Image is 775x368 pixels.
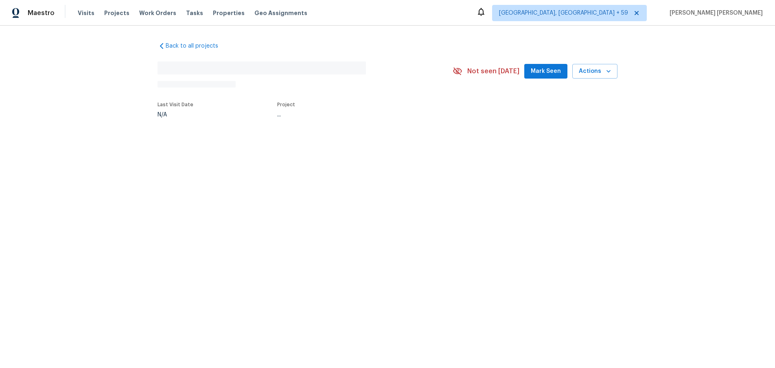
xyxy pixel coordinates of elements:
span: Projects [104,9,129,17]
span: Geo Assignments [254,9,307,17]
span: Mark Seen [531,66,561,77]
div: ... [277,112,433,118]
span: Actions [579,66,611,77]
span: Last Visit Date [158,102,193,107]
span: [GEOGRAPHIC_DATA], [GEOGRAPHIC_DATA] + 59 [499,9,628,17]
span: Visits [78,9,94,17]
span: Not seen [DATE] [467,67,519,75]
span: [PERSON_NAME] [PERSON_NAME] [666,9,763,17]
div: N/A [158,112,193,118]
span: Properties [213,9,245,17]
button: Actions [572,64,617,79]
button: Mark Seen [524,64,567,79]
span: Project [277,102,295,107]
span: Tasks [186,10,203,16]
span: Work Orders [139,9,176,17]
a: Back to all projects [158,42,236,50]
span: Maestro [28,9,55,17]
